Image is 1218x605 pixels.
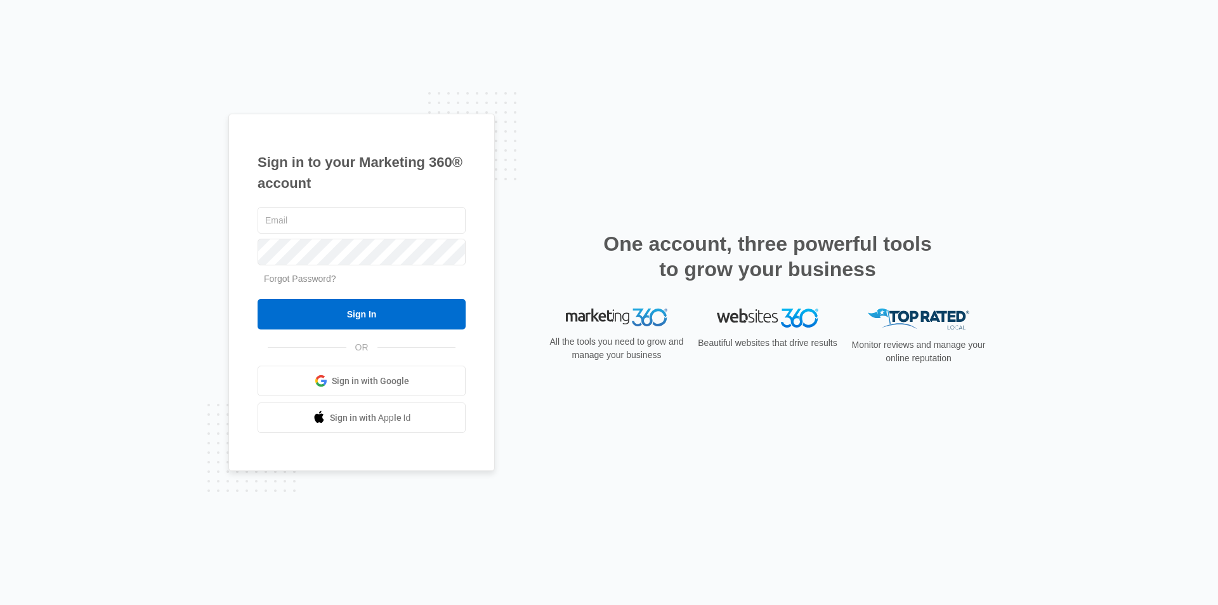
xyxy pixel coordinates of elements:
[332,375,409,388] span: Sign in with Google
[258,366,466,396] a: Sign in with Google
[258,402,466,433] a: Sign in with Apple Id
[599,231,936,282] h2: One account, three powerful tools to grow your business
[546,335,688,362] p: All the tools you need to grow and manage your business
[697,336,839,350] p: Beautiful websites that drive results
[717,309,818,327] img: Websites 360
[258,207,466,234] input: Email
[346,341,377,354] span: OR
[330,411,411,425] span: Sign in with Apple Id
[868,309,969,329] img: Top Rated Local
[258,152,466,194] h1: Sign in to your Marketing 360® account
[848,338,990,365] p: Monitor reviews and manage your online reputation
[258,299,466,329] input: Sign In
[264,274,336,284] a: Forgot Password?
[566,309,667,326] img: Marketing 360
